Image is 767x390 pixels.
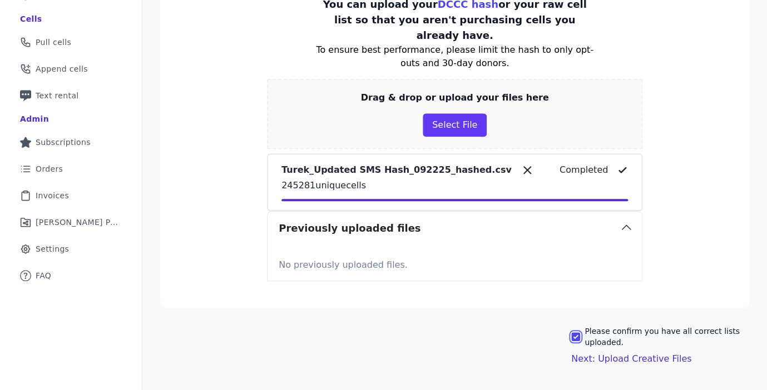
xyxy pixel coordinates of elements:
span: Append cells [36,63,88,74]
span: Pull cells [36,37,71,48]
span: Invoices [36,190,69,201]
p: 245281 unique cells [281,179,628,192]
a: Pull cells [9,30,133,54]
div: Admin [20,113,49,124]
span: FAQ [36,270,51,281]
a: Orders [9,157,133,181]
label: Please confirm you have all correct lists uploaded. [585,326,749,348]
div: Cells [20,13,42,24]
p: No previously uploaded files. [279,254,631,272]
a: [PERSON_NAME] Performance [9,210,133,234]
a: Append cells [9,57,133,81]
span: Subscriptions [36,137,91,148]
button: Next: Upload Creative Files [571,352,691,366]
span: Settings [36,243,69,254]
p: Drag & drop or upload your files here [360,91,548,104]
a: Settings [9,237,133,261]
p: To ensure best performance, please limit the hash to only opt-outs and 30-day donors. [314,43,595,70]
span: Orders [36,163,63,174]
a: FAQ [9,263,133,288]
p: Completed [560,163,608,177]
a: Subscriptions [9,130,133,154]
span: Text rental [36,90,79,101]
h3: Previously uploaded files [279,221,420,236]
p: Turek_Updated SMS Hash_092225_hashed.csv [281,163,512,177]
button: Select File [423,113,487,137]
a: Invoices [9,183,133,208]
span: [PERSON_NAME] Performance [36,217,120,228]
a: Text rental [9,83,133,108]
button: Previously uploaded files [268,212,642,245]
